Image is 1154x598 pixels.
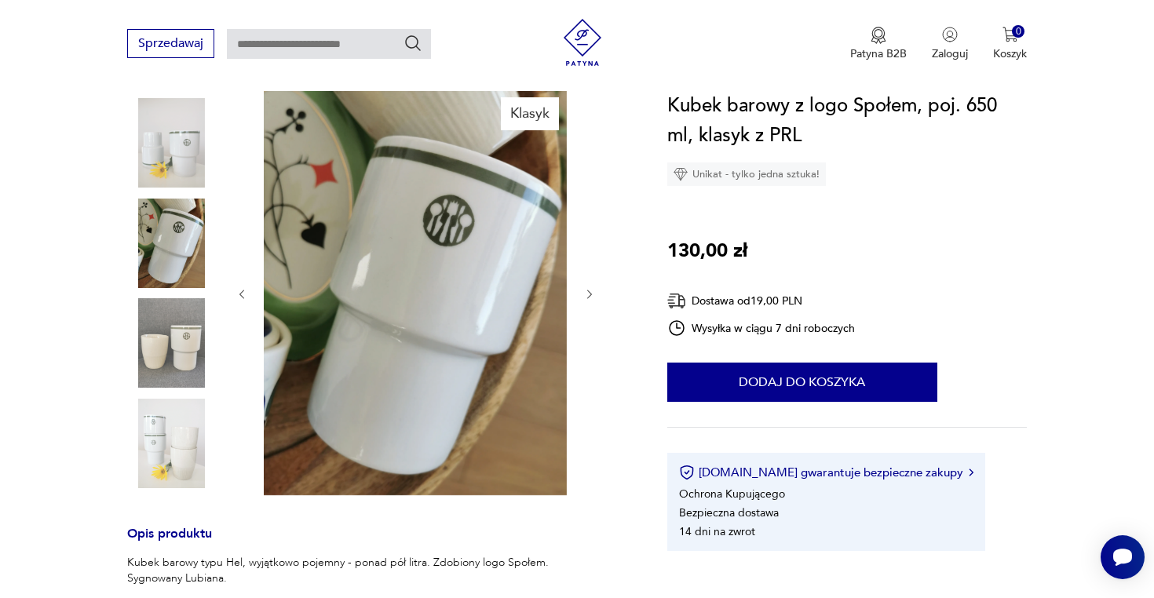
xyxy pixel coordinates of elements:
[942,27,958,42] img: Ikonka użytkownika
[404,34,422,53] button: Szukaj
[679,487,785,501] li: Ochrona Kupującego
[850,27,907,61] a: Ikona medaluPatyna B2B
[674,167,688,181] img: Ikona diamentu
[1012,25,1025,38] div: 0
[127,399,217,488] img: Zdjęcie produktu Kubek barowy z logo Społem, poj. 650 ml, klasyk z PRL
[127,555,549,586] p: Kubek barowy typu Hel, wyjątkowo pojemny - ponad pół litra. Zdobiony logo Społem. Sygnowany Lubiana.
[679,524,755,539] li: 14 dni na zwrot
[969,469,973,476] img: Ikona strzałki w prawo
[667,363,937,402] button: Dodaj do koszyka
[667,91,1028,151] h1: Kubek barowy z logo Społem, poj. 650 ml, klasyk z PRL
[667,319,856,337] div: Wysyłka w ciągu 7 dni roboczych
[932,27,968,61] button: Zaloguj
[127,98,217,188] img: Zdjęcie produktu Kubek barowy z logo Społem, poj. 650 ml, klasyk z PRL
[127,199,217,288] img: Zdjęcie produktu Kubek barowy z logo Społem, poj. 650 ml, klasyk z PRL
[871,27,886,44] img: Ikona medalu
[679,465,695,480] img: Ikona certyfikatu
[667,236,747,266] p: 130,00 zł
[993,46,1027,61] p: Koszyk
[1101,535,1145,579] iframe: Smartsupp widget button
[667,291,686,311] img: Ikona dostawy
[850,46,907,61] p: Patyna B2B
[667,291,856,311] div: Dostawa od 19,00 PLN
[264,91,567,495] img: Zdjęcie produktu Kubek barowy z logo Społem, poj. 650 ml, klasyk z PRL
[127,298,217,388] img: Zdjęcie produktu Kubek barowy z logo Społem, poj. 650 ml, klasyk z PRL
[679,465,973,480] button: [DOMAIN_NAME] gwarantuje bezpieczne zakupy
[993,27,1027,61] button: 0Koszyk
[127,529,630,555] h3: Opis produktu
[932,46,968,61] p: Zaloguj
[1002,27,1018,42] img: Ikona koszyka
[559,19,606,66] img: Patyna - sklep z meblami i dekoracjami vintage
[501,97,559,130] div: Klasyk
[850,27,907,61] button: Patyna B2B
[127,39,214,50] a: Sprzedawaj
[679,505,779,520] li: Bezpieczna dostawa
[127,29,214,58] button: Sprzedawaj
[667,162,826,186] div: Unikat - tylko jedna sztuka!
